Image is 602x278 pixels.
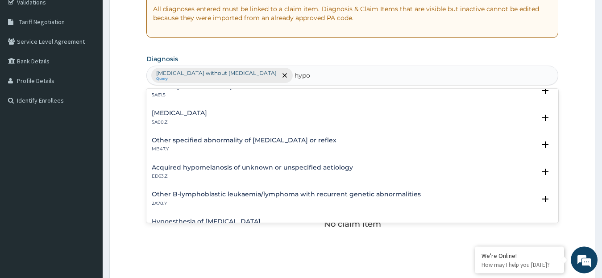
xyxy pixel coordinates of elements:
[152,191,421,198] h4: Other B-lymphoblastic leukaemia/lymphoma with recurrent genetic abnormalities
[19,18,65,26] span: Tariff Negotiation
[281,71,289,79] span: remove selection option
[540,166,551,177] i: open select status
[17,45,36,67] img: d_794563401_company_1708531726252_794563401
[152,83,232,90] h4: Central [MEDICAL_DATA]
[152,137,336,144] h4: Other specified abnormality of [MEDICAL_DATA] or reflex
[482,261,557,269] p: How may I help you today?
[152,173,353,179] p: ED63.Z
[4,184,170,216] textarea: Type your message and hit 'Enter'
[156,70,277,77] p: [MEDICAL_DATA] without [MEDICAL_DATA]
[152,92,232,98] p: 5A61.5
[152,146,336,152] p: MB47.Y
[540,112,551,123] i: open select status
[152,110,207,116] h4: [MEDICAL_DATA]
[324,220,381,228] p: No claim item
[152,119,207,125] p: 5A00.Z
[152,164,353,171] h4: Acquired hypomelanosis of unknown or unspecified aetiology
[52,83,123,173] span: We're online!
[540,139,551,150] i: open select status
[152,200,421,207] p: 2A70.Y
[540,194,551,204] i: open select status
[146,4,168,26] div: Minimize live chat window
[146,54,178,63] label: Diagnosis
[153,4,552,22] p: All diagnoses entered must be linked to a claim item. Diagnosis & Claim Items that are visible bu...
[482,252,557,260] div: We're Online!
[540,220,551,231] i: open select status
[46,50,150,62] div: Chat with us now
[540,85,551,96] i: open select status
[152,218,261,225] h4: Hypoesthesia of [MEDICAL_DATA]
[156,77,277,81] small: Query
